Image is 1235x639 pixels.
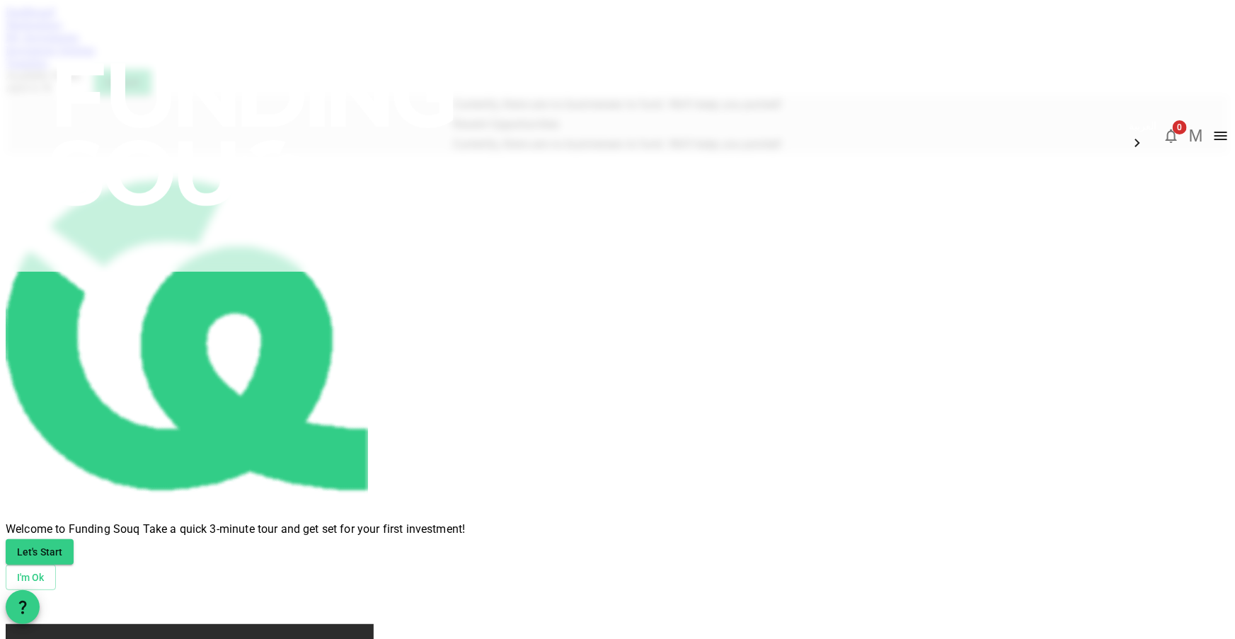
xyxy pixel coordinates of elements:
[6,565,56,590] button: I'm Ok
[6,590,40,624] button: question
[1157,122,1185,150] button: 0
[139,522,465,536] span: Take a quick 3-minute tour and get set for your first investment!
[6,154,368,517] img: fav-icon
[1185,125,1207,146] button: M
[1173,120,1187,134] span: 0
[1129,120,1157,132] span: العربية
[6,539,74,565] button: Let's Start
[6,522,139,536] span: Welcome to Funding Souq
